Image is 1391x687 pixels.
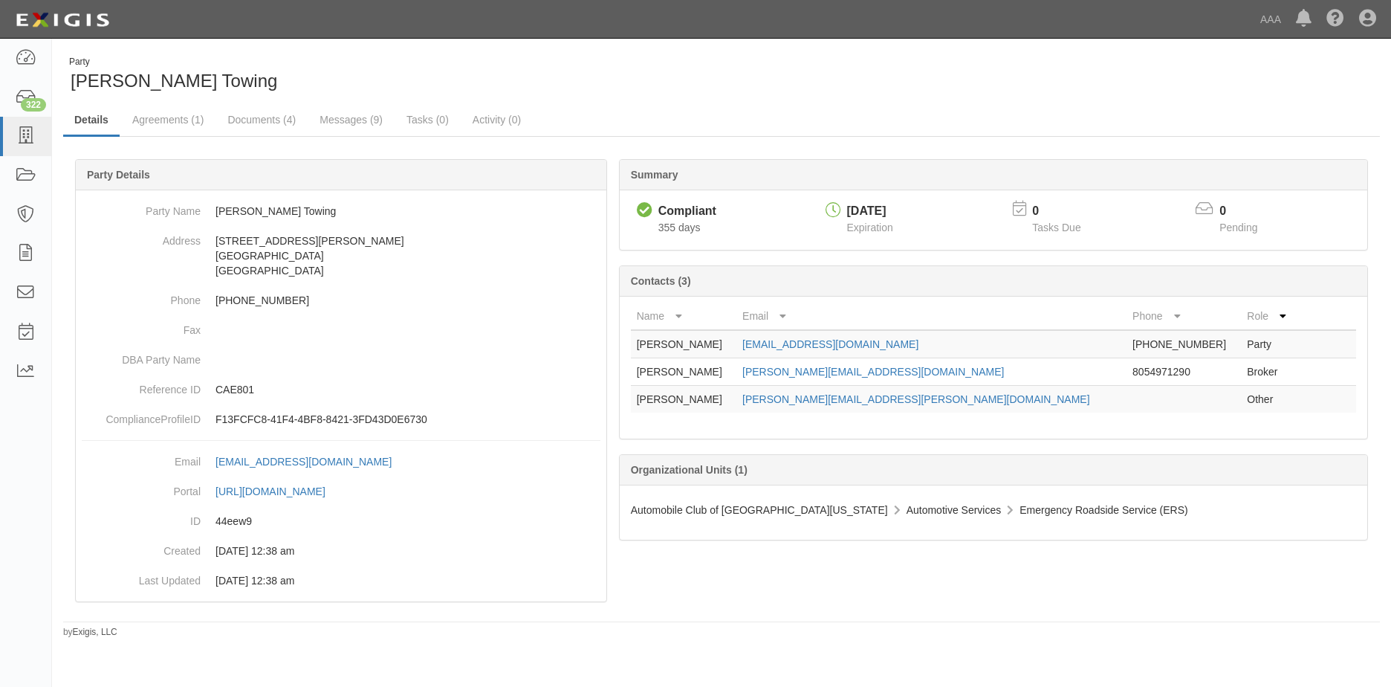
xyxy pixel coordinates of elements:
td: [PERSON_NAME] [631,358,736,386]
dt: DBA Party Name [82,345,201,367]
dt: Last Updated [82,566,201,588]
a: [EMAIL_ADDRESS][DOMAIN_NAME] [215,456,408,468]
a: Activity (0) [461,105,532,135]
a: Documents (4) [216,105,307,135]
td: [PERSON_NAME] [631,330,736,358]
a: [EMAIL_ADDRESS][DOMAIN_NAME] [742,338,918,350]
div: Party [69,56,277,68]
div: Compliant [658,203,716,220]
td: Other [1241,386,1297,413]
small: by [63,626,117,639]
dd: 03/10/2023 12:38 am [82,566,600,596]
dt: Created [82,536,201,558]
dd: [PERSON_NAME] Towing [82,196,600,226]
span: Tasks Due [1032,222,1080,233]
div: 322 [21,98,46,112]
b: Summary [631,169,678,181]
a: Messages (9) [308,105,394,135]
dt: ComplianceProfileID [82,404,201,427]
td: Broker [1241,358,1297,386]
p: F13FCFC8-41F4-4BF8-8421-3FD43D0E6730 [215,412,600,427]
th: Name [631,303,736,330]
span: [PERSON_NAME] Towing [71,71,277,91]
b: Party Details [87,169,150,181]
p: CAE801 [215,382,600,397]
a: Details [63,105,120,137]
td: [PERSON_NAME] [631,386,736,413]
dt: Address [82,226,201,248]
div: [DATE] [847,203,893,220]
dt: Fax [82,315,201,338]
span: Emergency Roadside Service (ERS) [1019,504,1187,516]
p: 0 [1219,203,1276,220]
i: Help Center - Complianz [1326,10,1344,28]
th: Phone [1126,303,1241,330]
img: logo-5460c22ac91f19d4615b14bd174203de0afe785f0fc80cf4dbbc73dc1793850b.png [11,7,114,33]
span: Since 10/16/2024 [658,222,701,233]
a: Exigis, LLC [73,627,117,637]
dd: [PHONE_NUMBER] [82,286,600,315]
dt: Reference ID [82,375,201,397]
a: Tasks (0) [395,105,460,135]
td: 8054971290 [1126,358,1241,386]
th: Role [1241,303,1297,330]
b: Organizational Units (1) [631,464,748,476]
span: Automobile Club of [GEOGRAPHIC_DATA][US_STATE] [631,504,888,516]
p: 0 [1032,203,1099,220]
dd: 44eew9 [82,506,600,536]
dt: Portal [82,477,201,499]
b: Contacts (3) [631,275,691,287]
dt: Phone [82,286,201,308]
a: Agreements (1) [121,105,215,135]
td: [PHONE_NUMBER] [1126,330,1241,358]
span: Pending [1219,222,1257,233]
dd: [STREET_ADDRESS][PERSON_NAME] [GEOGRAPHIC_DATA] [GEOGRAPHIC_DATA] [82,226,600,286]
a: [PERSON_NAME][EMAIL_ADDRESS][PERSON_NAME][DOMAIN_NAME] [742,393,1090,405]
span: Expiration [847,222,893,233]
span: Automotive Services [907,504,1002,516]
a: [PERSON_NAME][EMAIL_ADDRESS][DOMAIN_NAME] [742,366,1004,378]
a: [URL][DOMAIN_NAME] [215,486,342,497]
a: AAA [1253,4,1288,34]
dt: Party Name [82,196,201,219]
td: Party [1241,330,1297,358]
div: [EMAIL_ADDRESS][DOMAIN_NAME] [215,454,392,469]
i: Compliant [637,203,652,219]
th: Email [736,303,1126,330]
dt: Email [82,447,201,469]
dt: ID [82,506,201,529]
dd: 03/10/2023 12:38 am [82,536,600,566]
div: Dietz Towing [63,56,710,94]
